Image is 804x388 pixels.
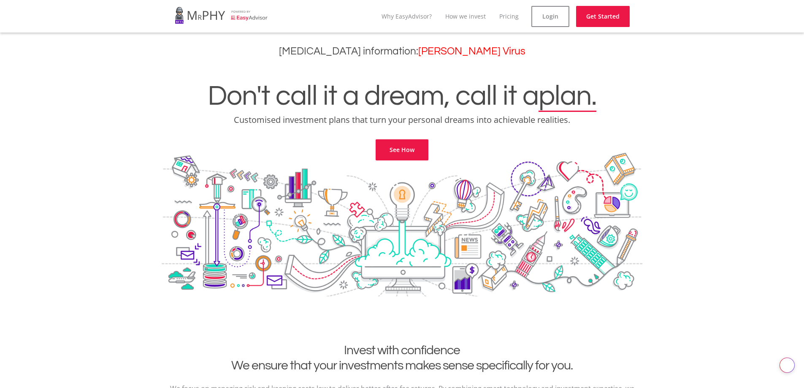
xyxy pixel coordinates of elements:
a: [PERSON_NAME] Virus [418,46,525,57]
h2: Invest with confidence We ensure that your investments makes sense specifically for you. [168,343,636,373]
a: Pricing [499,12,519,20]
h1: Don't call it a dream, call it a [6,82,798,111]
a: Get Started [576,6,630,27]
h3: [MEDICAL_DATA] information: [6,45,798,57]
a: Login [531,6,569,27]
a: How we invest [445,12,486,20]
a: Why EasyAdvisor? [382,12,432,20]
span: plan. [539,82,596,111]
a: See How [376,139,428,160]
p: Customised investment plans that turn your personal dreams into achievable realities. [6,114,798,126]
